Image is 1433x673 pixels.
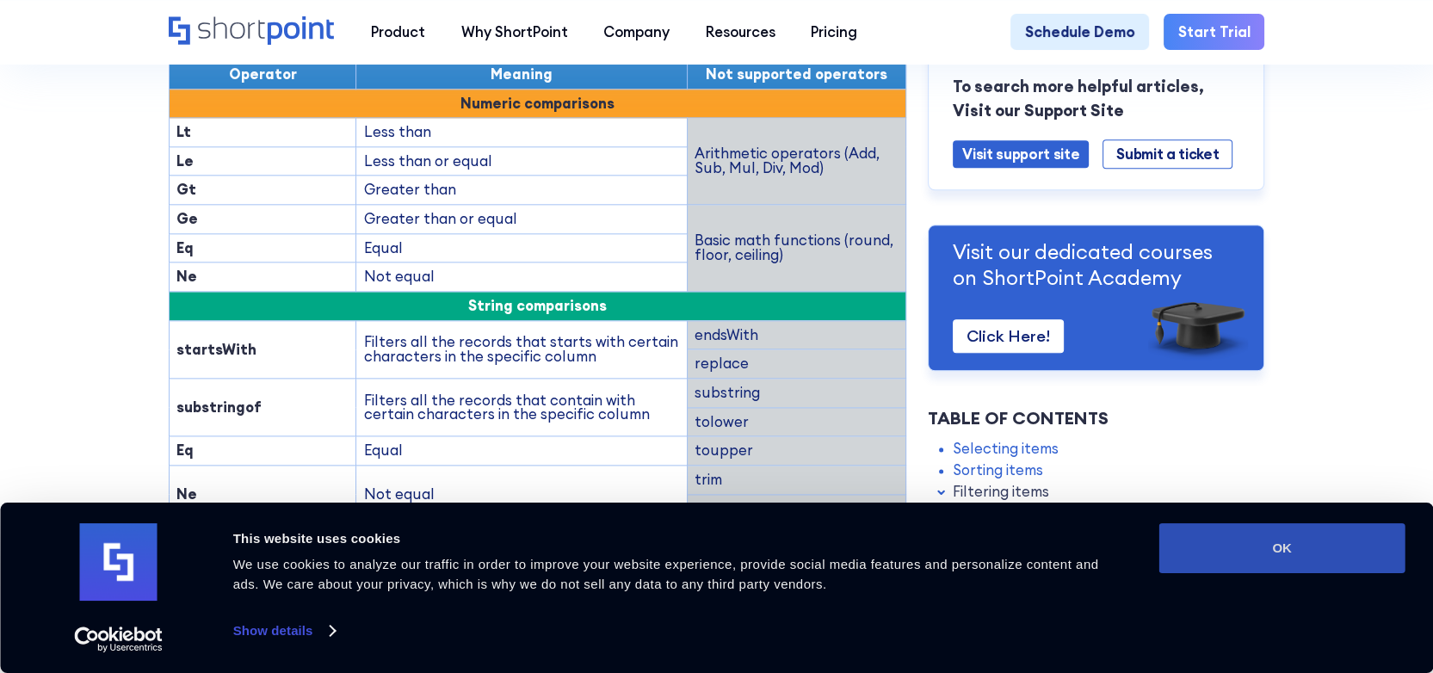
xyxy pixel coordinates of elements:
strong: Gt [176,180,196,198]
a: Submit a ticket [1103,140,1232,170]
div: Company [603,22,670,43]
p: To search more helpful articles, Visit our Support Site [953,75,1239,123]
td: Less than [356,118,687,147]
td: Equal [356,233,687,262]
a: Home [169,16,336,47]
td: concat [687,494,905,523]
a: Company [585,14,688,50]
span: We use cookies to analyze our traffic in order to improve your website experience, provide social... [233,557,1099,591]
strong: Numeric comparisons [460,94,615,112]
span: Not supported operators [706,65,887,83]
td: Greater than or equal [356,205,687,234]
strong: substringof [176,398,262,416]
td: Filters all the records that starts with certain characters in the specific column [356,320,687,378]
td: Greater than [356,176,687,205]
div: Pricing [811,22,857,43]
strong: Lt [176,122,191,140]
div: Table of Contents [928,406,1264,432]
td: Basic math functions (round, floor, ceiling) [687,205,905,292]
a: Click Here! [953,319,1064,353]
div: Product [371,22,425,43]
a: Selecting items [953,439,1059,460]
strong: startsWith [176,340,256,358]
td: Less than or equal [356,146,687,176]
iframe: Chat Widget [1124,474,1433,673]
td: Not equal [356,466,687,523]
strong: Ne [176,267,197,285]
strong: Ge [176,209,198,227]
a: Filtering items [953,481,1049,503]
button: OK [1159,523,1405,573]
td: endsWith [687,320,905,349]
a: Sorting items [953,460,1043,481]
td: tolower [687,407,905,436]
td: Not equal [356,262,687,292]
div: Why ShortPoint [460,22,567,43]
a: Visit support site [953,141,1089,169]
td: trim [687,466,905,495]
strong: Ne [176,485,197,503]
a: Show details [233,618,335,644]
td: replace [687,349,905,379]
strong: Eq [176,238,194,256]
td: toupper [687,436,905,466]
a: Resources [688,14,794,50]
div: This website uses cookies [233,528,1121,549]
strong: Le [176,151,194,170]
a: Why ShortPoint [443,14,586,50]
td: substring [687,379,905,408]
div: Resources [706,22,775,43]
a: Start Trial [1164,14,1264,50]
a: Product [353,14,443,50]
strong: Eq [176,441,194,459]
a: Schedule Demo [1010,14,1149,50]
p: Visit our dedicated courses on ShortPoint Academy [953,239,1239,292]
span: String comparisons [468,296,607,314]
span: Operator [229,65,297,83]
a: Pricing [794,14,876,50]
td: Arithmetic operators (Add, Sub, Mul, Div, Mod) [687,118,905,205]
td: Filters all the records that contain with certain characters in the specific column [356,379,687,436]
span: Meaning [491,65,553,83]
img: logo [80,523,158,601]
a: Usercentrics Cookiebot - opens in a new window [43,627,194,652]
td: Equal [356,436,687,466]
